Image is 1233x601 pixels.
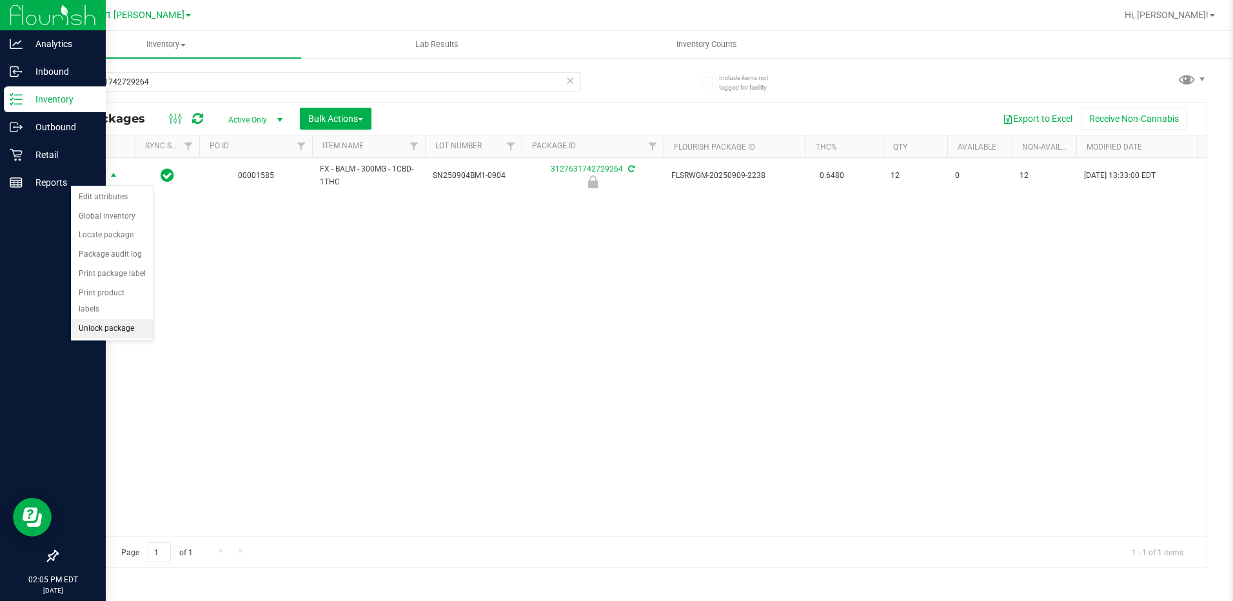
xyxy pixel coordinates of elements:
[31,39,301,50] span: Inventory
[23,147,100,163] p: Retail
[10,148,23,161] inline-svg: Retail
[551,164,623,173] a: 3127631742729264
[23,64,100,79] p: Inbound
[71,226,153,245] li: Locate package
[1121,542,1194,562] span: 1 - 1 of 1 items
[71,188,153,207] li: Edit attributes
[71,207,153,226] li: Global inventory
[572,31,842,58] a: Inventory Counts
[1084,170,1156,182] span: [DATE] 13:33:00 EDT
[10,37,23,50] inline-svg: Analytics
[893,143,907,152] a: Qty
[1081,108,1187,130] button: Receive Non-Cannabis
[31,31,301,58] a: Inventory
[161,166,174,184] span: In Sync
[23,92,100,107] p: Inventory
[1022,143,1080,152] a: Non-Available
[10,65,23,78] inline-svg: Inbound
[320,163,417,188] span: FX - BALM - 300MG - 1CBD-1THC
[404,135,425,157] a: Filter
[10,93,23,106] inline-svg: Inventory
[674,143,755,152] a: Flourish Package ID
[300,108,371,130] button: Bulk Actions
[210,141,229,150] a: PO ID
[626,164,635,173] span: Sync from Compliance System
[72,10,184,21] span: New Port [PERSON_NAME]
[398,39,476,50] span: Lab Results
[813,166,851,185] span: 0.6480
[13,498,52,537] iframe: Resource center
[955,170,1004,182] span: 0
[23,119,100,135] p: Outbound
[816,143,837,152] a: THC%
[71,264,153,284] li: Print package label
[71,245,153,264] li: Package audit log
[308,113,363,124] span: Bulk Actions
[23,175,100,190] p: Reports
[110,542,203,562] span: Page of 1
[671,170,798,182] span: FLSRWGM-20250909-2238
[1020,170,1069,182] span: 12
[6,574,100,586] p: 02:05 PM EDT
[994,108,1081,130] button: Export to Excel
[891,170,940,182] span: 12
[566,72,575,89] span: Clear
[520,175,666,188] div: Newly Received
[1125,10,1208,20] span: Hi, [PERSON_NAME]!
[10,176,23,189] inline-svg: Reports
[106,167,122,185] span: select
[178,135,199,157] a: Filter
[71,319,153,339] li: Unlock package
[23,36,100,52] p: Analytics
[433,170,514,182] span: SN250904BM1-0904
[532,141,576,150] a: Package ID
[148,542,171,562] input: 1
[291,135,312,157] a: Filter
[71,284,153,319] li: Print product labels
[500,135,522,157] a: Filter
[67,112,158,126] span: All Packages
[435,141,482,150] a: Lot Number
[659,39,755,50] span: Inventory Counts
[238,171,274,180] a: 00001585
[10,121,23,133] inline-svg: Outbound
[145,141,195,150] a: Sync Status
[301,31,571,58] a: Lab Results
[642,135,664,157] a: Filter
[57,72,581,92] input: Search Package ID, Item Name, SKU, Lot or Part Number...
[322,141,364,150] a: Item Name
[6,586,100,595] p: [DATE]
[1087,143,1142,152] a: Modified Date
[958,143,996,152] a: Available
[719,73,784,92] span: Include items not tagged for facility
